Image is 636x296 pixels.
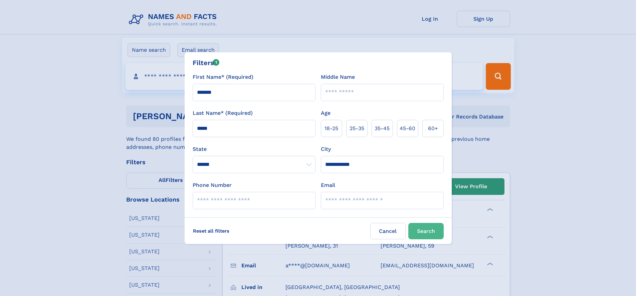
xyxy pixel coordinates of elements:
[193,73,253,81] label: First Name* (Required)
[408,223,444,239] button: Search
[193,181,232,189] label: Phone Number
[350,124,364,132] span: 25‑35
[193,58,220,68] div: Filters
[370,223,406,239] label: Cancel
[193,109,253,117] label: Last Name* (Required)
[321,109,331,117] label: Age
[325,124,338,132] span: 18‑25
[400,124,415,132] span: 45‑60
[189,223,234,239] label: Reset all filters
[321,145,331,153] label: City
[428,124,438,132] span: 60+
[321,181,335,189] label: Email
[193,145,315,153] label: State
[321,73,355,81] label: Middle Name
[375,124,390,132] span: 35‑45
